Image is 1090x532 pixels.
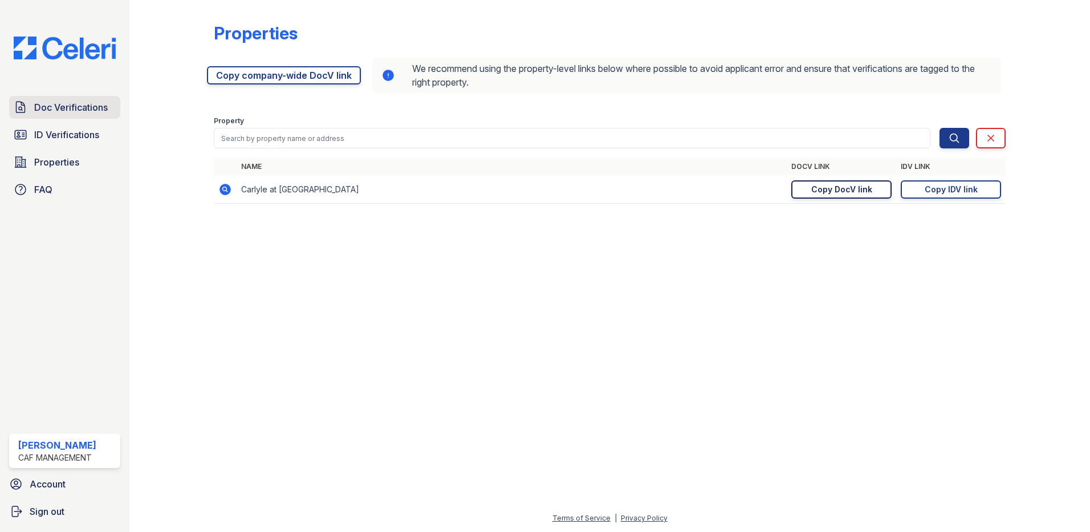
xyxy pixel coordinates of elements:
td: Carlyle at [GEOGRAPHIC_DATA] [237,176,787,204]
span: Doc Verifications [34,100,108,114]
th: DocV Link [787,158,896,176]
span: ID Verifications [34,128,99,142]
a: Copy DocV link [791,180,892,199]
a: Account [5,473,125,495]
img: CE_Logo_Blue-a8612792a0a2168367f1c8372b55b34899dd931a85d93a1a3d3e32e68fde9ad4.png [5,37,125,59]
th: IDV Link [896,158,1006,176]
a: Doc Verifications [9,96,120,119]
a: Properties [9,151,120,174]
th: Name [237,158,787,176]
div: Copy DocV link [811,184,872,195]
a: FAQ [9,178,120,201]
div: [PERSON_NAME] [18,438,96,452]
input: Search by property name or address [214,128,930,148]
div: CAF Management [18,452,96,464]
div: Copy IDV link [925,184,978,195]
a: Sign out [5,500,125,523]
a: Copy company-wide DocV link [207,66,361,84]
div: Properties [214,23,298,43]
a: ID Verifications [9,123,120,146]
div: We recommend using the property-level links below where possible to avoid applicant error and ens... [372,57,1001,94]
a: Terms of Service [552,514,611,522]
span: Properties [34,155,79,169]
a: Copy IDV link [901,180,1001,199]
div: | [615,514,617,522]
a: Privacy Policy [621,514,668,522]
span: Sign out [30,505,64,518]
label: Property [214,116,244,126]
span: FAQ [34,183,52,196]
span: Account [30,477,66,491]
